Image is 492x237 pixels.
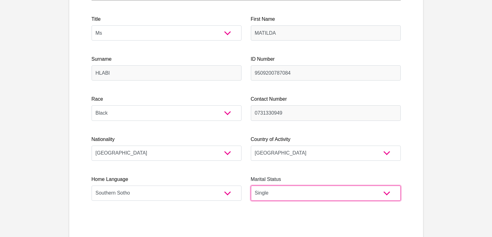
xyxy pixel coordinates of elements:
label: Country of Activity [251,136,401,143]
label: Marital Status [251,176,401,183]
label: ID Number [251,55,401,63]
input: Contact Number [251,105,401,121]
input: ID Number [251,65,401,81]
input: First Name [251,25,401,41]
input: Surname [92,65,241,81]
label: Contact Number [251,95,401,103]
label: Nationality [92,136,241,143]
label: Title [92,15,241,23]
label: First Name [251,15,401,23]
label: Race [92,95,241,103]
label: Home Language [92,176,241,183]
label: Surname [92,55,241,63]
